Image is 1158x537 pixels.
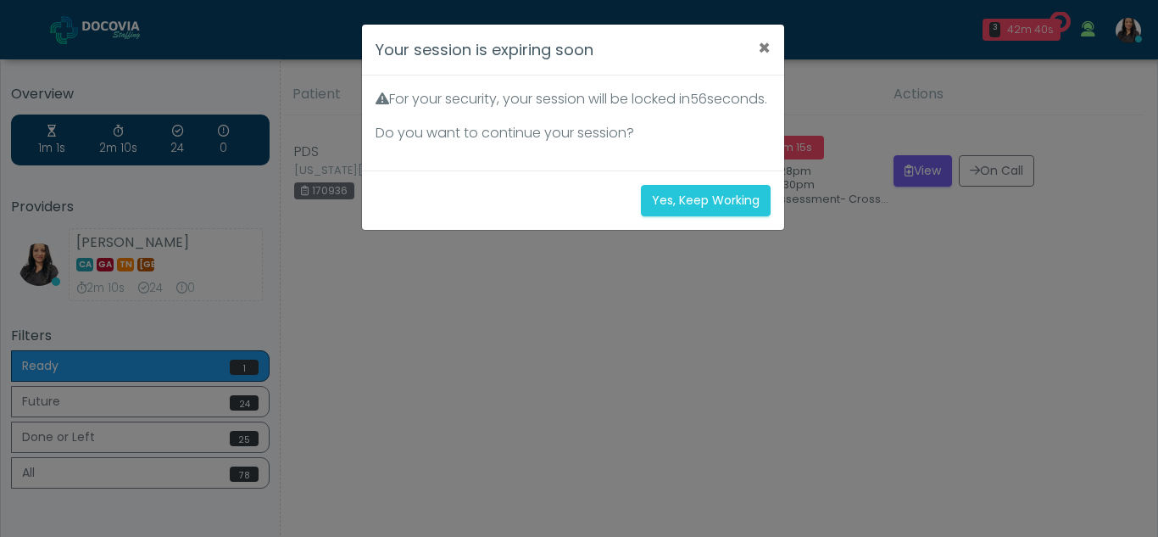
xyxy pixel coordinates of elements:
span: 56 [690,89,707,109]
h4: Your session is expiring soon [376,38,593,61]
button: × [744,25,784,72]
p: Do you want to continue your session? [376,123,771,143]
button: Yes, Keep Working [641,185,771,216]
p: For your security, your session will be locked in seconds. [376,89,771,109]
